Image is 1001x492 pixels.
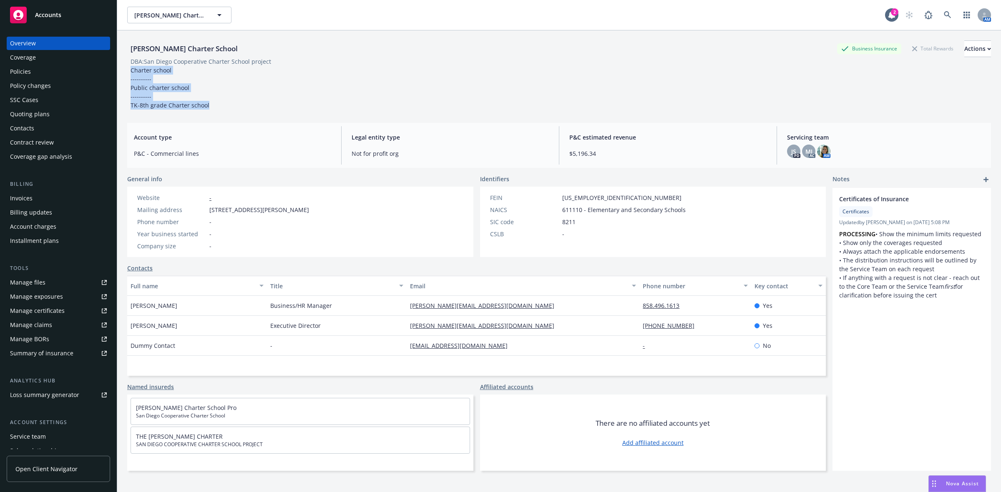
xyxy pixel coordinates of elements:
[839,195,963,203] span: Certificates of Insurance
[10,79,51,92] div: Policy changes
[929,476,939,492] div: Drag to move
[908,43,958,54] div: Total Rewards
[134,133,331,142] span: Account type
[137,205,206,214] div: Mailing address
[763,301,772,310] span: Yes
[964,40,991,57] button: Actions
[352,133,549,142] span: Legal entity type
[569,149,767,158] span: $5,196.34
[839,230,875,238] strong: PROCESSING
[7,318,110,332] a: Manage claims
[490,230,559,238] div: CSLB
[7,264,110,272] div: Tools
[10,192,33,205] div: Invoices
[137,230,206,238] div: Year business started
[131,301,177,310] span: [PERSON_NAME]
[7,107,110,121] a: Quoting plans
[622,438,684,447] a: Add affiliated account
[7,65,110,78] a: Policies
[10,136,54,149] div: Contract review
[7,418,110,427] div: Account settings
[562,193,682,202] span: [US_EMPLOYER_IDENTIFICATION_NUMBER]
[643,302,686,310] a: 858.496.1613
[209,242,211,250] span: -
[7,276,110,289] a: Manage files
[7,347,110,360] a: Summary of insurance
[209,230,211,238] span: -
[35,12,61,18] span: Accounts
[127,264,153,272] a: Contacts
[270,321,321,330] span: Executive Director
[805,147,812,156] span: MJ
[270,282,394,290] div: Title
[7,180,110,188] div: Billing
[569,133,767,142] span: P&C estimated revenue
[964,41,991,57] div: Actions
[10,444,63,457] div: Sales relationships
[127,175,162,183] span: General info
[832,175,850,185] span: Notes
[7,220,110,233] a: Account charges
[127,382,174,391] a: Named insureds
[7,122,110,135] a: Contacts
[134,11,206,20] span: [PERSON_NAME] Charter School
[839,230,984,300] p: • Show the minimum limits requested • Show only the coverages requested • Always attach the appli...
[562,217,576,226] span: 8211
[10,304,65,317] div: Manage certificates
[7,444,110,457] a: Sales relationships
[127,276,267,296] button: Full name
[763,341,771,350] span: No
[10,234,59,247] div: Installment plans
[751,276,826,296] button: Key contact
[7,3,110,27] a: Accounts
[490,217,559,226] div: SIC code
[131,321,177,330] span: [PERSON_NAME]
[817,145,830,158] img: photo
[480,382,533,391] a: Affiliated accounts
[755,282,813,290] div: Key contact
[137,242,206,250] div: Company size
[839,219,984,226] span: Updated by [PERSON_NAME] on [DATE] 5:08 PM
[10,93,38,107] div: SSC Cases
[7,290,110,303] span: Manage exposures
[15,465,78,473] span: Open Client Navigator
[134,149,331,158] span: P&C - Commercial lines
[127,43,241,54] div: [PERSON_NAME] Charter School
[480,175,509,183] span: Identifiers
[901,7,918,23] a: Start snowing
[137,193,206,202] div: Website
[562,230,564,238] span: -
[7,93,110,107] a: SSC Cases
[958,7,975,23] a: Switch app
[981,175,991,185] a: add
[127,7,231,23] button: [PERSON_NAME] Charter School
[7,51,110,64] a: Coverage
[791,147,796,156] span: JS
[939,7,956,23] a: Search
[10,388,79,402] div: Loss summary generator
[410,342,514,350] a: [EMAIL_ADDRESS][DOMAIN_NAME]
[137,217,206,226] div: Phone number
[10,65,31,78] div: Policies
[763,321,772,330] span: Yes
[643,342,651,350] a: -
[7,37,110,50] a: Overview
[209,194,211,202] a: -
[10,430,46,443] div: Service team
[352,149,549,158] span: Not for profit org
[131,341,175,350] span: Dummy Contact
[7,234,110,247] a: Installment plans
[131,282,254,290] div: Full name
[891,8,898,16] div: 2
[944,282,955,290] em: first
[837,43,901,54] div: Business Insurance
[787,133,984,142] span: Servicing team
[136,412,465,420] span: San Diego Cooperative Charter School
[131,66,209,109] span: Charter school ---------- Public charter school ---------- TK-8th grade Charter school
[7,206,110,219] a: Billing updates
[843,208,869,215] span: Certificates
[643,282,739,290] div: Phone number
[209,217,211,226] span: -
[10,290,63,303] div: Manage exposures
[7,304,110,317] a: Manage certificates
